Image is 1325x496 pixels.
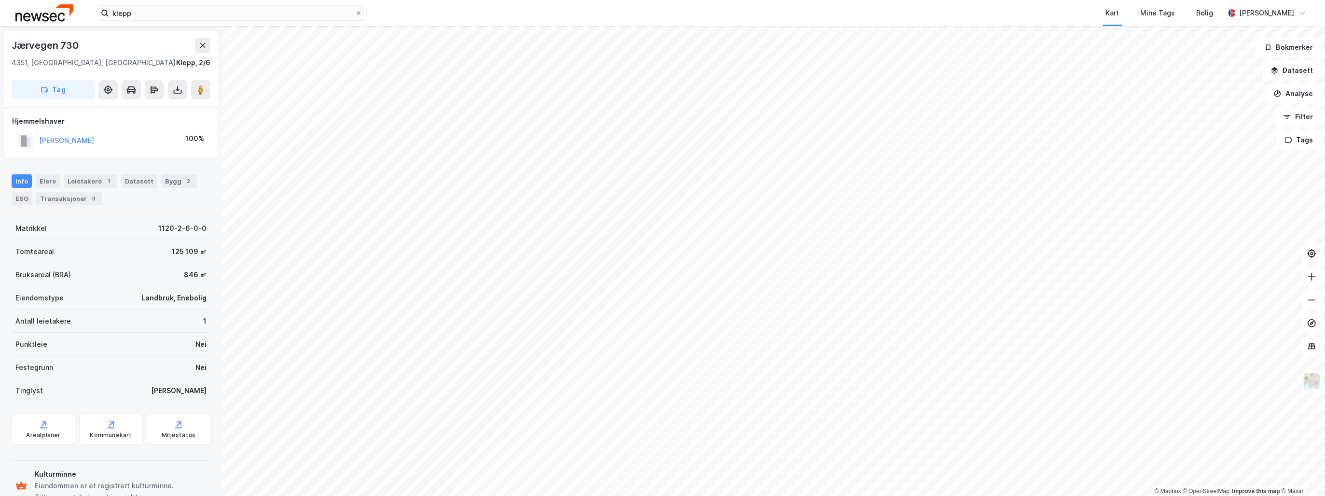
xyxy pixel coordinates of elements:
[203,315,207,327] div: 1
[1232,488,1280,495] a: Improve this map
[1276,130,1321,150] button: Tags
[15,339,47,350] div: Punktleie
[109,6,355,20] input: Søk på adresse, matrikkel, gårdeiere, leietakere eller personer
[15,246,54,257] div: Tomteareal
[195,362,207,373] div: Nei
[15,4,73,21] img: newsec-logo.f6e21ccffca1b3a03d2d.png
[15,315,71,327] div: Antall leietakere
[26,431,60,439] div: Arealplaner
[36,174,60,188] div: Eiere
[1277,450,1325,496] iframe: Chat Widget
[1154,488,1181,495] a: Mapbox
[183,176,193,186] div: 2
[195,339,207,350] div: Nei
[35,468,207,480] div: Kulturminne
[184,269,207,281] div: 846 ㎡
[1105,7,1119,19] div: Kart
[1262,61,1321,80] button: Datasett
[1277,450,1325,496] div: Kontrollprogram for chat
[1140,7,1175,19] div: Mine Tags
[1302,372,1321,390] img: Z
[104,176,113,186] div: 1
[1239,7,1294,19] div: [PERSON_NAME]
[1196,7,1213,19] div: Bolig
[89,194,98,203] div: 3
[161,174,197,188] div: Bygg
[162,431,195,439] div: Miljøstatus
[12,38,81,53] div: Jærvegen 730
[12,192,32,205] div: ESG
[12,115,210,127] div: Hjemmelshaver
[15,292,64,304] div: Eiendomstype
[12,174,32,188] div: Info
[12,80,95,99] button: Tag
[141,292,207,304] div: Landbruk, Enebolig
[185,133,204,144] div: 100%
[172,246,207,257] div: 125 109 ㎡
[90,431,132,439] div: Kommunekart
[158,223,207,234] div: 1120-2-6-0-0
[15,223,47,234] div: Matrikkel
[176,57,210,69] div: Klepp, 2/6
[1256,38,1321,57] button: Bokmerker
[15,269,71,281] div: Bruksareal (BRA)
[1265,84,1321,103] button: Analyse
[12,57,176,69] div: 4351, [GEOGRAPHIC_DATA], [GEOGRAPHIC_DATA]
[121,174,157,188] div: Datasett
[64,174,117,188] div: Leietakere
[15,362,53,373] div: Festegrunn
[15,385,43,397] div: Tinglyst
[151,385,207,397] div: [PERSON_NAME]
[1183,488,1229,495] a: OpenStreetMap
[36,192,102,205] div: Transaksjoner
[1275,107,1321,127] button: Filter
